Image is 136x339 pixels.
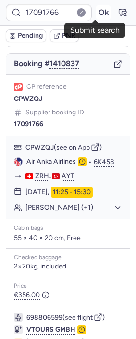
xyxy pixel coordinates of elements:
button: PNR [50,29,79,42]
span: VTOURS GMBH [26,325,75,334]
div: Cabin bags [14,225,122,232]
button: CPWZQJ [25,143,54,152]
button: 698806599 [26,313,62,322]
div: Price [14,283,122,290]
div: [DATE], [25,187,93,198]
span: AYT [62,172,74,181]
button: see flight [65,314,93,322]
button: 6K458 [94,158,114,167]
span: PNR [62,32,75,40]
div: ( ) [25,143,122,152]
p: 55 × 40 × 20 cm, Free [14,234,122,242]
button: [PERSON_NAME] (+1) [25,203,122,212]
div: Submit search [70,26,120,35]
button: CPWZQJ [14,95,43,103]
time: 11:25 - 15:30 [51,187,93,198]
button: 17091766 [14,120,43,128]
button: 1410837 [49,59,79,68]
div: ( ) [26,313,122,322]
span: €356.00 [14,291,49,299]
figure: 1L airline logo [14,83,23,91]
span: CP reference [26,83,67,91]
input: PNR Reference [6,4,92,21]
button: Pending [6,29,46,42]
span: 2×20kg, included [14,263,66,270]
button: Ok [96,5,111,20]
div: • [26,157,122,166]
button: see on App [56,144,90,152]
div: - [25,172,122,181]
div: Checked baggage [14,254,122,261]
span: Pending [18,32,43,40]
a: Air Anka Airlines [26,157,76,166]
span: ZRH [35,172,49,181]
figure: 6K airline logo [14,157,23,166]
span: Booking # [14,59,79,68]
span: Supplier booking ID [25,109,84,116]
